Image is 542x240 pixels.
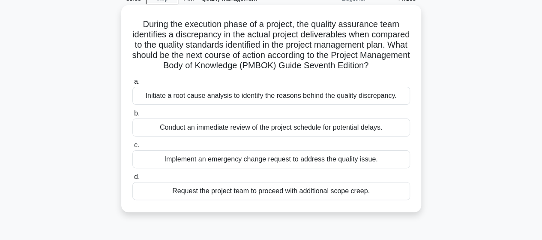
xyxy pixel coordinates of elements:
[134,141,139,149] span: c.
[132,118,410,137] div: Conduct an immediate review of the project schedule for potential delays.
[134,173,140,180] span: d.
[134,78,140,85] span: a.
[134,109,140,117] span: b.
[132,150,410,168] div: Implement an emergency change request to address the quality issue.
[132,87,410,105] div: Initiate a root cause analysis to identify the reasons behind the quality discrepancy.
[132,182,410,200] div: Request the project team to proceed with additional scope creep.
[132,19,411,71] h5: During the execution phase of a project, the quality assurance team identifies a discrepancy in t...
